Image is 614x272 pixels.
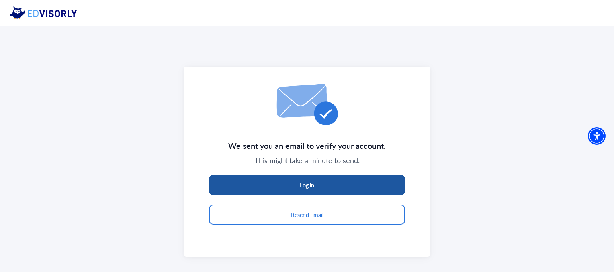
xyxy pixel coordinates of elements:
[228,139,386,152] span: We sent you an email to verify your account.
[209,205,405,225] button: Resend Email
[254,156,360,165] span: This might take a minute to send.
[209,175,405,195] button: Log in
[10,6,84,19] img: eddy logo
[276,83,338,126] img: email-icon
[588,127,606,145] div: Accessibility Menu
